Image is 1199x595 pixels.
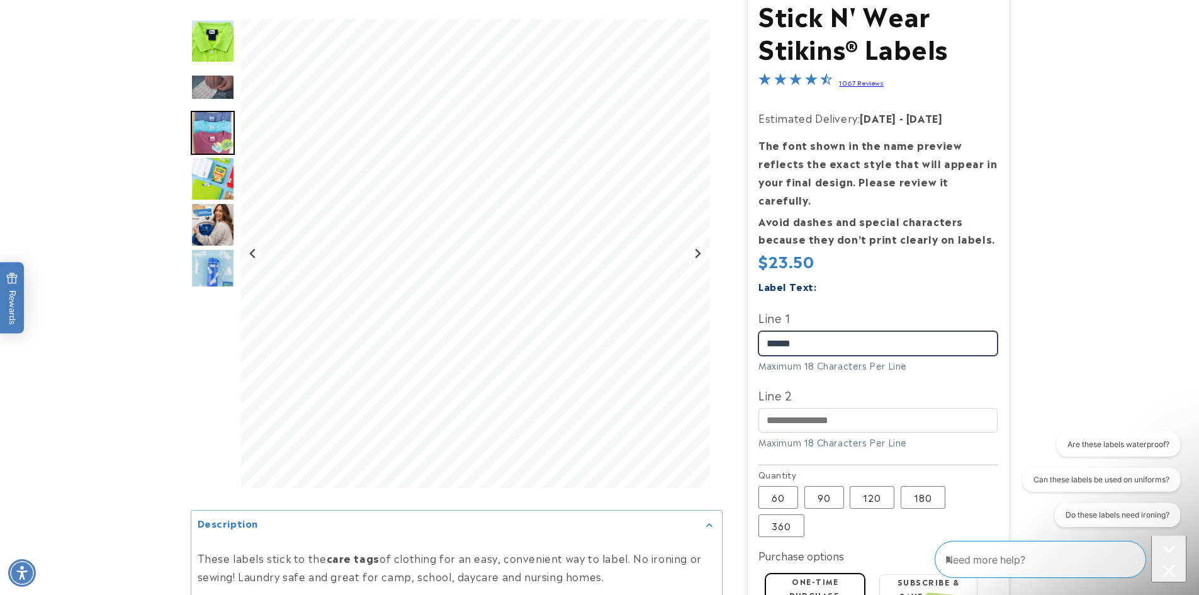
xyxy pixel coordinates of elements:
div: Go to slide 3 [191,65,235,109]
p: Estimated Delivery: [758,109,998,127]
summary: Description [191,511,722,539]
label: Label Text: [758,279,817,293]
div: Maximum 18 Characters Per Line [758,359,998,372]
iframe: Gorgias live chat conversation starters [1012,433,1186,538]
strong: Avoid dashes and special characters because they don’t print clearly on labels. [758,213,995,247]
div: Go to slide 7 [191,249,235,293]
p: These labels stick to the of clothing for an easy, convenient way to label. No ironing or sewing!... [198,549,716,586]
span: 4.7-star overall rating [758,74,833,89]
strong: [DATE] [860,110,896,125]
span: Rewards [6,272,18,324]
h2: Description [198,517,259,530]
a: 1067 Reviews - open in a new tab [839,78,883,87]
strong: The font shown in the name preview reflects the exact style that will appear in your final design... [758,137,997,207]
div: Go to slide 5 [191,157,235,201]
strong: care tags [327,550,380,565]
label: 60 [758,486,798,509]
label: 180 [901,486,945,509]
label: Line 2 [758,385,998,405]
img: Stick N' Wear® Labels - Label Land [191,19,235,63]
div: Accessibility Menu [8,559,36,587]
label: 120 [850,486,894,509]
span: $23.50 [758,249,814,272]
div: Go to slide 4 [191,111,235,155]
legend: Quantity [758,468,797,481]
div: Maximum 18 Characters Per Line [758,436,998,449]
div: Go to slide 6 [191,203,235,247]
strong: [DATE] [906,110,943,125]
strong: - [899,110,904,125]
button: Previous slide [245,245,262,262]
label: 90 [804,486,844,509]
label: 360 [758,514,804,537]
div: Go to slide 2 [191,19,235,63]
label: Purchase options [758,548,844,563]
iframe: Gorgias Floating Chat [935,536,1186,582]
button: Next slide [689,245,706,262]
label: Line 1 [758,307,998,327]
